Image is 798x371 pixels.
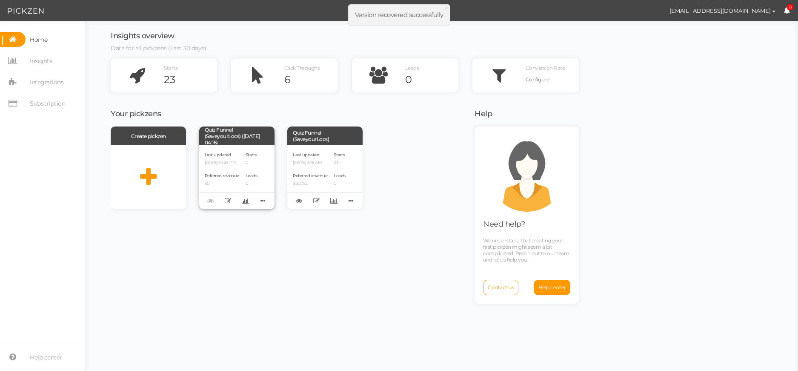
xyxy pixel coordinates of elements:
button: [EMAIL_ADDRESS][DOMAIN_NAME] [661,3,784,18]
span: Need help? [483,219,525,229]
p: $0 [205,181,239,187]
span: Leads [246,173,257,178]
p: 0 [334,181,346,187]
span: [EMAIL_ADDRESS][DOMAIN_NAME] [669,7,771,14]
div: 0 [405,73,458,86]
p: $207.52 [293,181,327,187]
div: Last updated [DATE] 5:16 AM Referred revenue $207.52 Starts 23 Leads 0 [287,145,363,209]
div: Last updated [DATE] 10:22 PM Referred revenue $0 Starts 0 Leads 0 [199,145,275,209]
span: Click Throughs [284,65,320,71]
img: Pickzen logo [8,6,44,16]
div: 23 [164,73,217,86]
span: Configure [526,76,549,83]
span: Data for all pickzens (Last 30 days) [111,44,206,52]
span: Last updated [205,152,231,158]
span: Starts [246,152,257,158]
p: [DATE] 10:22 PM [205,160,239,166]
span: Home [30,33,47,46]
span: We understand that creating your first pickzen might seem a bit complicated. Reach out to our tea... [483,237,569,263]
span: Conversion Rate [526,65,565,71]
a: Configure [526,73,579,86]
span: Starts [164,65,177,71]
div: Quiz Funnel (SaveyourLocs) [287,127,363,145]
span: × [443,2,449,14]
span: Insights overview [111,31,174,40]
p: 23 [334,160,346,166]
span: Your pickzens [111,109,161,118]
span: Leads [334,173,346,178]
span: Contact us [488,284,514,290]
span: Help [475,109,492,118]
div: Quiz Funnel (SaveyourLocs) ([DATE] 04:16) [199,127,275,145]
img: 1e5ca9e13a0ff5c6b3e8a59aac4db333 [646,3,661,18]
span: 8 [787,4,793,11]
span: Insights [30,54,52,68]
span: Referred revenue [293,173,327,178]
a: Help center [534,280,571,295]
img: support.png [489,135,565,212]
p: [DATE] 5:16 AM [293,160,327,166]
p: 0 [246,160,257,166]
p: 0 [246,181,257,187]
span: Leads [405,65,419,71]
span: Integrations [30,75,63,89]
span: Create pickzen [131,133,166,139]
span: Referred revenue [205,173,239,178]
span: Subscription [30,97,65,110]
div: 6 [284,73,338,86]
span: Last updated [293,152,319,158]
span: Starts [334,152,345,158]
span: Help center [30,351,62,364]
span: Version recovered successfully [355,11,443,19]
span: Help center [538,284,566,290]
